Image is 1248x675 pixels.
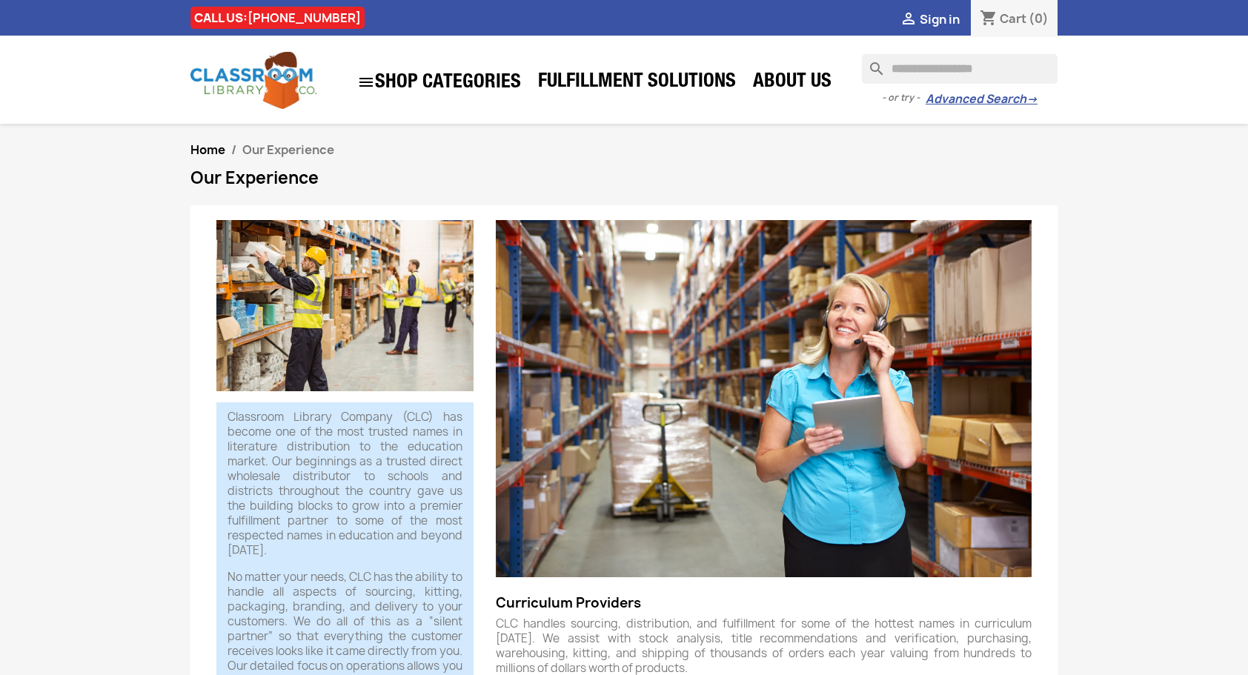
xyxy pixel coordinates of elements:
[862,54,1058,84] input: Search
[980,10,998,28] i: shopping_cart
[926,92,1038,107] a: Advanced Search→
[882,90,926,105] span: - or try -
[1029,10,1049,27] span: (0)
[862,54,880,72] i: search
[190,142,225,158] a: Home
[190,7,365,29] div: CALL US:
[746,68,839,98] a: About Us
[900,11,960,27] a:  Sign in
[242,142,334,158] span: Our Experience
[228,410,462,558] p: Classroom Library Company (CLC) has become one of the most trusted names in literature distributi...
[496,577,1032,611] h3: Curriculum Providers
[1026,92,1038,107] span: →
[248,10,361,26] a: [PHONE_NUMBER]
[920,11,960,27] span: Sign in
[357,73,375,91] i: 
[216,220,474,391] img: Classroom Library Company Distribution
[496,220,1032,577] img: Classroom Library Company Curriculum
[350,66,528,99] a: SHOP CATEGORIES
[190,52,316,109] img: Classroom Library Company
[190,169,1058,187] h1: Our Experience
[531,68,743,98] a: Fulfillment Solutions
[1000,10,1026,27] span: Cart
[900,11,917,29] i: 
